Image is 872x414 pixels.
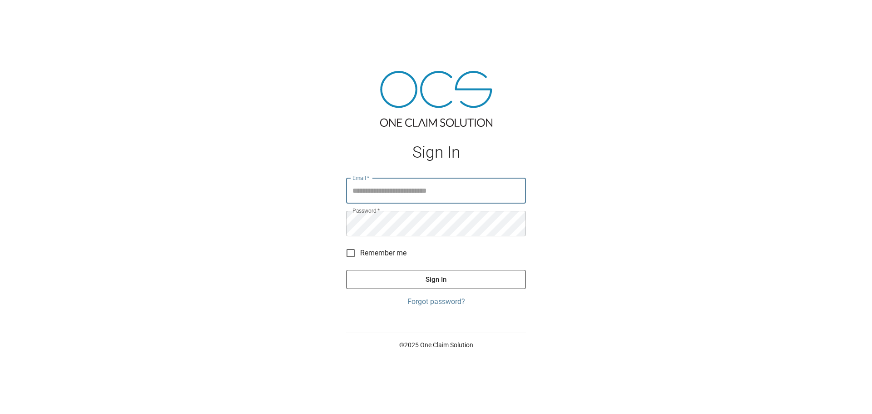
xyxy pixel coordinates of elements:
img: ocs-logo-tra.png [380,71,492,127]
img: ocs-logo-white-transparent.png [11,5,47,24]
p: © 2025 One Claim Solution [346,340,526,349]
label: Password [352,207,380,214]
h1: Sign In [346,143,526,162]
a: Forgot password? [346,296,526,307]
span: Remember me [360,248,406,259]
button: Sign In [346,270,526,289]
label: Email [352,174,370,182]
